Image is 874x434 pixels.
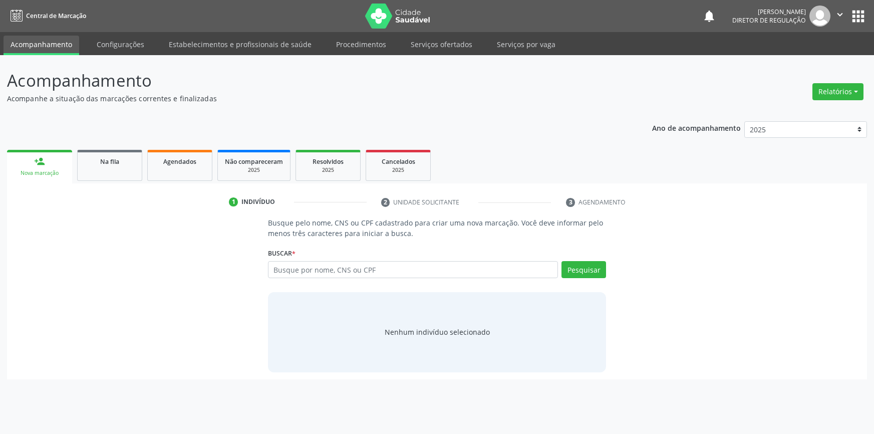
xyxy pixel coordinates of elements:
div: 2025 [303,166,353,174]
div: 2025 [225,166,283,174]
span: Diretor de regulação [732,16,806,25]
span: Não compareceram [225,157,283,166]
div: Nova marcação [14,169,65,177]
a: Procedimentos [329,36,393,53]
p: Busque pelo nome, CNS ou CPF cadastrado para criar uma nova marcação. Você deve informar pelo men... [268,218,607,239]
a: Serviços ofertados [404,36,479,53]
span: Agendados [163,157,196,166]
button: apps [849,8,867,25]
div: Indivíduo [241,197,275,206]
input: Busque por nome, CNS ou CPF [268,261,558,278]
p: Acompanhe a situação das marcações correntes e finalizadas [7,93,609,104]
span: Cancelados [382,157,415,166]
span: Resolvidos [313,157,344,166]
p: Ano de acompanhamento [652,121,741,134]
button: Pesquisar [561,261,606,278]
span: Central de Marcação [26,12,86,20]
div: 2025 [373,166,423,174]
a: Central de Marcação [7,8,86,24]
div: [PERSON_NAME] [732,8,806,16]
button: notifications [702,9,716,23]
p: Acompanhamento [7,68,609,93]
button:  [830,6,849,27]
a: Acompanhamento [4,36,79,55]
div: 1 [229,197,238,206]
img: img [809,6,830,27]
label: Buscar [268,246,296,261]
a: Configurações [90,36,151,53]
a: Serviços por vaga [490,36,562,53]
span: Na fila [100,157,119,166]
a: Estabelecimentos e profissionais de saúde [162,36,319,53]
i:  [834,9,845,20]
div: Nenhum indivíduo selecionado [385,327,490,337]
button: Relatórios [812,83,863,100]
div: person_add [34,156,45,167]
